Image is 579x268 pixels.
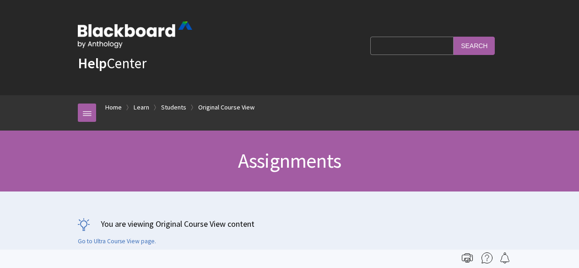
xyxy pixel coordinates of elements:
input: Search [454,37,495,55]
img: More help [482,252,492,263]
img: Print [462,252,473,263]
img: Blackboard by Anthology [78,22,192,48]
p: You are viewing Original Course View content [78,218,501,230]
img: Follow this page [499,252,510,263]
a: Go to Ultra Course View page. [78,237,156,246]
span: Assignments [238,148,341,173]
a: HelpCenter [78,54,146,72]
a: Original Course View [198,102,254,113]
a: Students [161,102,186,113]
strong: Help [78,54,107,72]
a: Learn [134,102,149,113]
a: Home [105,102,122,113]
